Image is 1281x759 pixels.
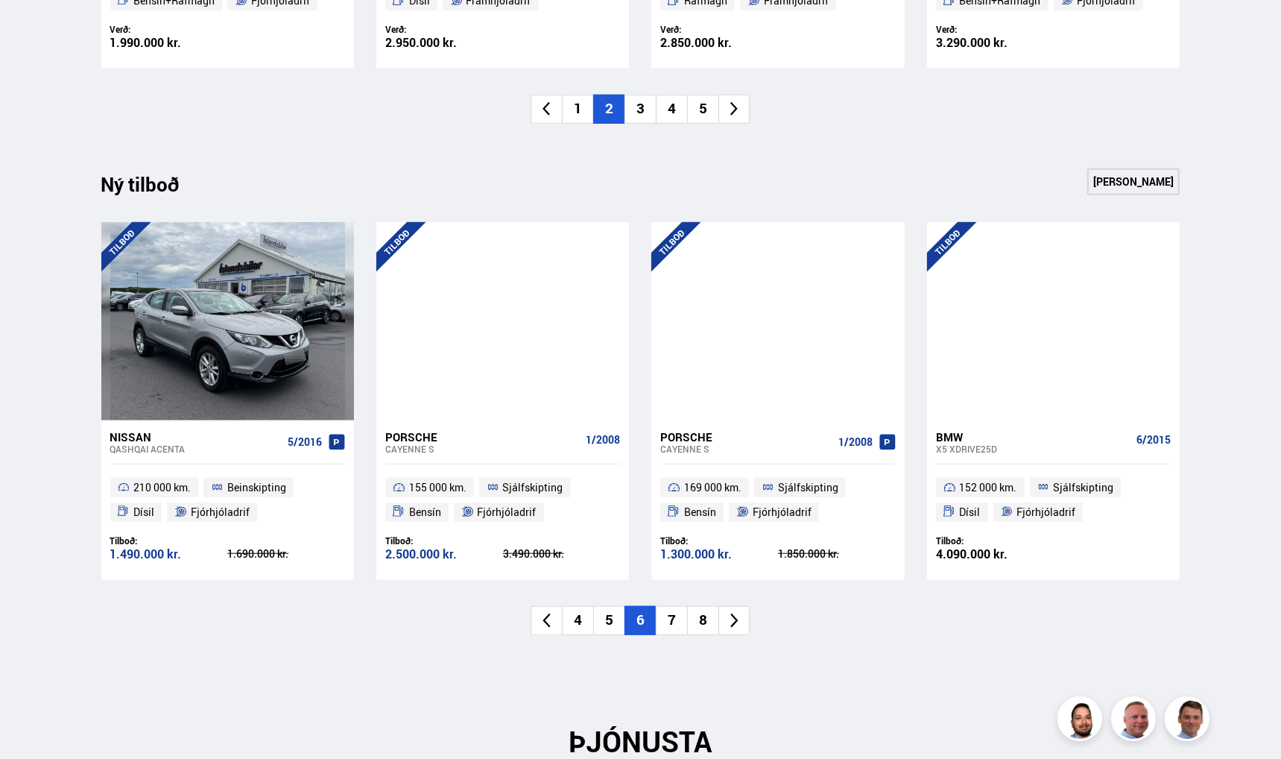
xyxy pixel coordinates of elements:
div: Tilboð: [110,535,228,547]
div: 1.490.000 kr. [110,548,228,561]
div: Qashqai ACENTA [110,444,282,454]
span: Sjálfskipting [1053,479,1113,497]
a: Porsche Cayenne S 1/2008 169 000 km. Sjálfskipting Bensín Fjórhjóladrif Tilboð: 1.300.000 kr. 1.8... [651,421,904,580]
button: Opna LiveChat spjallviðmót [12,6,57,51]
span: Sjálfskipting [503,479,563,497]
img: FbJEzSuNWCJXmdc-.webp [1167,699,1212,743]
div: 2.500.000 kr. [385,548,503,561]
div: Verð: [110,24,228,35]
div: Cayenne S [385,444,580,454]
li: 5 [593,606,624,635]
div: 2.950.000 kr. [385,37,503,49]
a: Porsche Cayenne S 1/2008 155 000 km. Sjálfskipting Bensín Fjórhjóladrif Tilboð: 2.500.000 kr. 3.4... [376,421,629,580]
span: 210 000 km. [133,479,191,497]
div: Verð: [385,24,503,35]
div: BMW [936,430,1130,444]
li: 8 [687,606,718,635]
div: 2.850.000 kr. [660,37,778,49]
li: 5 [687,95,718,124]
li: 4 [562,606,593,635]
li: 2 [593,95,624,124]
span: Fjórhjóladrif [191,503,250,521]
img: nhp88E3Fdnt1Opn2.png [1060,699,1104,743]
span: 155 000 km. [409,479,466,497]
div: Verð: [660,24,778,35]
div: Tilboð: [936,535,1054,547]
img: siFngHWaQ9KaOqBr.png [1113,699,1158,743]
div: X5 XDRIVE25D [936,444,1130,454]
li: 3 [624,95,656,124]
span: Dísil [960,503,981,521]
div: Tilboð: [385,535,503,547]
div: Cayenne S [660,444,832,454]
span: Fjórhjóladrif [478,503,537,521]
a: BMW X5 XDRIVE25D 6/2015 152 000 km. Sjálfskipting Dísil Fjórhjóladrif Tilboð: 4.090.000 kr. [927,421,1180,580]
div: 1.690.000 kr. [227,549,345,559]
span: Bensín [409,503,441,521]
div: 3.290.000 kr. [936,37,1054,49]
span: Dísil [133,503,154,521]
span: 1/2008 [586,434,620,446]
div: 3.490.000 kr. [503,549,621,559]
div: 1.300.000 kr. [660,548,778,561]
a: Nissan Qashqai ACENTA 5/2016 210 000 km. Beinskipting Dísil Fjórhjóladrif Tilboð: 1.490.000 kr. 1... [101,421,354,580]
span: 6/2015 [1136,434,1171,446]
span: Sjálfskipting [778,479,838,497]
div: Verð: [936,24,1054,35]
div: Nissan [110,430,282,444]
a: [PERSON_NAME] [1087,169,1180,195]
span: 169 000 km. [684,479,741,497]
div: 4.090.000 kr. [936,548,1054,561]
li: 1 [562,95,593,124]
div: Porsche [385,430,580,444]
span: Beinskipting [227,479,286,497]
div: Tilboð: [660,535,778,547]
div: 1.990.000 kr. [110,37,228,49]
span: Fjórhjóladrif [753,503,812,521]
div: Ný tilboð [101,173,206,204]
div: Porsche [660,430,832,444]
h2: ÞJÓNUSTA [101,725,1180,758]
li: 7 [656,606,687,635]
li: 4 [656,95,687,124]
span: 152 000 km. [960,479,1017,497]
span: 1/2008 [838,436,873,448]
li: 6 [624,606,656,635]
span: Bensín [684,503,716,521]
span: 5/2016 [288,436,322,448]
div: 1.850.000 kr. [778,549,896,559]
span: Fjórhjóladrif [1016,503,1075,521]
